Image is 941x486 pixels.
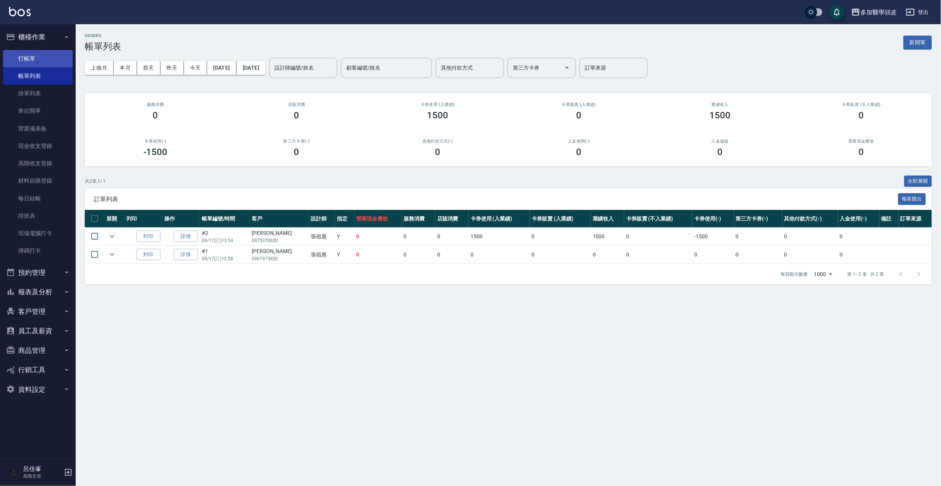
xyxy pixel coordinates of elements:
[106,231,118,242] button: expand row
[591,210,624,228] th: 業績收入
[624,246,692,264] td: 0
[692,228,734,245] td: -1500
[591,246,624,264] td: 0
[530,210,591,228] th: 卡券販賣 (入業績)
[859,147,864,157] h3: 0
[184,61,207,75] button: 今天
[3,50,73,67] a: 打帳單
[376,102,499,107] h2: 卡券使用 (入業績)
[402,210,435,228] th: 服務消費
[782,228,838,245] td: 0
[576,110,582,121] h3: 0
[309,210,335,228] th: 設計師
[427,110,449,121] h3: 1500
[85,61,114,75] button: 上個月
[3,341,73,360] button: 商品管理
[692,246,734,264] td: 0
[3,263,73,283] button: 預約管理
[530,228,591,245] td: 0
[23,465,62,473] h5: 呂佳峯
[576,147,582,157] h3: 0
[782,210,838,228] th: 其他付款方式(-)
[160,61,184,75] button: 昨天
[904,36,932,50] button: 新開單
[354,246,402,264] td: 0
[376,139,499,144] h2: 其他付款方式(-)
[114,61,137,75] button: 本月
[174,231,198,242] a: 詳情
[800,102,923,107] h2: 卡券販賣 (不入業績)
[235,102,358,107] h2: 店販消費
[174,249,198,261] a: 詳情
[530,246,591,264] td: 0
[335,210,354,228] th: 指定
[859,110,864,121] h3: 0
[402,246,435,264] td: 0
[200,210,250,228] th: 帳單編號/時間
[898,195,926,202] a: 報表匯出
[692,210,734,228] th: 卡券使用(-)
[250,210,309,228] th: 客戶
[624,228,692,245] td: 0
[94,139,217,144] h2: 卡券使用(-)
[904,175,932,187] button: 全部展開
[3,67,73,85] a: 帳單列表
[3,321,73,341] button: 員工及薪資
[252,229,307,237] div: [PERSON_NAME]
[153,110,158,121] h3: 0
[94,196,898,203] span: 訂單列表
[354,228,402,245] td: 0
[781,271,808,278] p: 每頁顯示數量
[879,210,899,228] th: 備註
[903,5,932,19] button: 登出
[469,228,530,245] td: 1500
[659,102,782,107] h2: 業績收入
[561,62,573,74] button: Open
[838,210,879,228] th: 入金使用(-)
[3,190,73,207] a: 每日結帳
[309,228,335,245] td: 張祖惠
[136,231,160,242] button: 列印
[3,360,73,380] button: 行銷工具
[435,228,469,245] td: 0
[3,120,73,137] a: 營業儀表板
[85,178,106,185] p: 共 2 筆, 1 / 1
[235,139,358,144] h2: 第三方卡券(-)
[6,465,21,480] img: Person
[294,147,299,157] h3: 0
[3,85,73,102] a: 掛單列表
[435,246,469,264] td: 0
[200,228,250,245] td: #2
[782,246,838,264] td: 0
[3,282,73,302] button: 報表及分析
[848,5,900,20] button: 多加醫學頭皮
[3,137,73,155] a: 現金收支登錄
[718,147,723,157] h3: 0
[3,380,73,399] button: 資料設定
[402,228,435,245] td: 0
[734,210,782,228] th: 第三方卡券(-)
[829,5,844,20] button: save
[3,102,73,120] a: 座位開單
[624,210,692,228] th: 卡券販賣 (不入業績)
[252,247,307,255] div: [PERSON_NAME]
[811,264,835,284] div: 1000
[517,102,640,107] h2: 卡券販賣 (入業績)
[162,210,200,228] th: 操作
[734,228,782,245] td: 0
[106,249,118,260] button: expand row
[904,39,932,46] a: 新開單
[838,228,879,245] td: 0
[252,237,307,244] p: 0975370620
[800,139,923,144] h2: 營業現金應收
[202,255,248,262] p: 09/17 (三) 12:58
[335,228,354,245] td: Y
[898,193,926,205] button: 報表匯出
[136,249,160,261] button: 列印
[252,255,307,262] p: 0987975820
[591,228,624,245] td: 1500
[237,61,265,75] button: [DATE]
[3,207,73,225] a: 排班表
[143,147,168,157] h3: -1500
[207,61,236,75] button: [DATE]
